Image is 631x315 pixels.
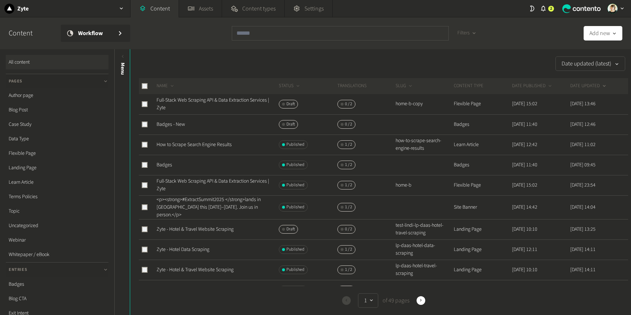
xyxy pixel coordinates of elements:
[570,161,596,169] time: [DATE] 09:45
[453,175,512,195] td: Flexible Page
[395,94,453,114] td: home-b-copy
[286,204,304,210] span: Published
[512,204,537,211] time: [DATE] 14:42
[453,155,512,175] td: Badges
[452,26,482,41] button: Filters
[395,280,453,300] td: lp-daas-review-scraping
[345,246,352,253] span: 1 / 2
[395,260,453,280] td: lp-daas-hotel-travel-scraping
[157,161,172,169] a: Badges
[584,26,622,41] button: Add new
[9,28,49,39] h2: Content
[61,25,130,42] a: Workflow
[157,266,234,273] a: Zyte - Hotel & Travel Website Scraping
[9,267,27,273] span: Entries
[6,233,108,247] a: Webinar
[453,135,512,155] td: Learn Article
[6,146,108,161] a: Flexible Page
[512,82,553,90] button: DATE PUBLISHED
[157,97,269,111] a: Full-Stack Web Scraping API & Data Extraction Services | Zyte
[345,101,352,107] span: 0 / 2
[457,29,470,37] span: Filters
[512,246,537,253] time: [DATE] 12:11
[512,161,537,169] time: [DATE] 11:40
[570,204,596,211] time: [DATE] 14:04
[6,132,108,146] a: Data Type
[512,121,537,128] time: [DATE] 11:40
[453,94,512,114] td: Flexible Page
[396,82,413,90] button: SLUG
[304,4,324,13] span: Settings
[157,246,209,253] a: Zyte - Hotel Data Scraping
[286,267,304,273] span: Published
[6,204,108,218] a: Topic
[337,78,395,94] th: Translations
[512,141,537,148] time: [DATE] 12:42
[555,56,625,71] button: Date updated (latest)
[6,103,108,117] a: Blog Post
[286,141,304,148] span: Published
[512,182,537,189] time: [DATE] 15:02
[395,239,453,260] td: lp-daas-hotel-data-scraping
[286,182,304,188] span: Published
[395,175,453,195] td: home-b
[453,260,512,280] td: Landing Page
[6,117,108,132] a: Case Study
[512,226,537,233] time: [DATE] 10:10
[4,4,14,14] img: Zyte
[570,141,596,148] time: [DATE] 11:02
[6,277,108,291] a: Badges
[358,293,378,308] button: 1
[570,100,596,107] time: [DATE] 13:46
[6,190,108,204] a: Terms Policies
[381,296,409,305] span: of 49 pages
[157,141,232,148] a: How to Scrape Search Engine Results
[119,63,127,75] span: Menu
[453,280,512,300] td: Landing Page
[607,4,618,14] img: Linda Giuliano
[6,161,108,175] a: Landing Page
[570,226,596,233] time: [DATE] 13:25
[286,226,295,233] span: Draft
[17,4,29,13] h2: Zyte
[157,196,261,218] a: <p><strong>#ExtractSummit2025 </strong>lands in [GEOGRAPHIC_DATA] this [DATE]–[DATE]. Join us in ...
[512,100,537,107] time: [DATE] 15:02
[570,266,596,273] time: [DATE] 14:11
[550,5,552,12] span: 2
[6,218,108,233] a: Uncategorized
[570,182,596,189] time: [DATE] 23:54
[345,162,352,168] span: 1 / 2
[395,135,453,155] td: how-to-scrape-search-engine-results
[157,178,269,192] a: Full-Stack Web Scraping API & Data Extraction Services | Zyte
[453,195,512,219] td: Site Banner
[453,114,512,135] td: Badges
[345,182,352,188] span: 1 / 2
[286,162,304,168] span: Published
[6,88,108,103] a: Author page
[345,267,352,273] span: 1 / 2
[286,121,295,128] span: Draft
[453,219,512,239] td: Landing Page
[345,226,352,233] span: 0 / 2
[453,78,512,94] th: CONTENT TYPE
[345,121,352,128] span: 0 / 2
[6,247,108,262] a: Whitepaper / eBook
[6,55,108,69] a: All content
[286,246,304,253] span: Published
[157,82,175,90] button: NAME
[395,219,453,239] td: test-lindi-lp-daas-hotel-travel-scraping
[345,141,352,148] span: 1 / 2
[157,121,185,128] a: Badges - New
[512,266,537,273] time: [DATE] 10:10
[345,204,352,210] span: 1 / 2
[242,4,276,13] span: Content types
[286,101,295,107] span: Draft
[570,82,607,90] button: DATE UPDATED
[279,82,301,90] button: STATUS
[78,29,111,38] span: Workflow
[453,239,512,260] td: Landing Page
[570,246,596,253] time: [DATE] 14:11
[6,291,108,306] a: Blog CTA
